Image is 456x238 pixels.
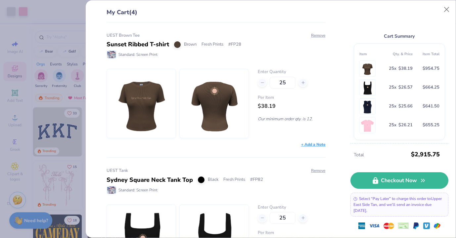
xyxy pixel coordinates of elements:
span: Fresh Prints [223,177,245,183]
div: UEST Brown Tee [107,32,326,39]
img: Paypal [413,222,419,229]
input: – – [270,212,296,224]
button: Remove [311,168,326,174]
img: GPay [434,222,440,229]
span: $26.21 [398,121,413,129]
span: Fresh Prints [202,41,223,48]
div: Select “Pay Later” to charge this order to Upper East Side Tan , and we’ll send an invoice due [D... [350,193,448,217]
img: Bella + Canvas 1019 [361,99,374,114]
img: Venmo [423,222,430,229]
img: visa [369,220,380,231]
th: Qty. & Price [386,49,413,59]
a: Checkout Now [350,172,448,189]
img: Fresh Prints FP28 [113,69,170,138]
div: Cart Summary [354,32,445,40]
span: $25.66 [398,102,413,110]
th: Item [359,49,386,59]
span: $655.25 [423,121,439,129]
span: Standard: Screen Print [118,52,158,58]
img: cheque [398,222,409,229]
button: Close [440,3,453,16]
span: Standard: Screen Print [118,187,158,193]
span: $2,915.75 [411,148,440,160]
img: express [358,222,365,229]
span: Total [354,151,409,159]
div: My Cart (4) [107,8,326,22]
img: Fresh Prints FP28 [186,69,243,138]
span: $26.57 [398,84,413,91]
span: $38.19 [258,102,276,110]
div: Sunset Ribbed T-shirt [107,40,169,49]
img: Los Angeles Apparel 43005 [361,117,374,133]
th: Item Total [413,49,439,59]
label: Enter Quantity [258,204,325,211]
span: $954.75 [423,65,439,72]
span: Per Item [258,230,325,236]
span: 25 x [389,121,396,129]
p: Our minimum order qty. is 12. [258,116,325,122]
span: $641.50 [423,102,439,110]
span: # FP82 [250,177,263,183]
img: Fresh Prints FP28 [361,61,374,76]
span: 25 x [389,102,396,110]
img: master-card [384,220,394,231]
span: 25 x [389,65,396,72]
img: Standard: Screen Print [107,186,116,194]
span: $664.25 [423,84,439,91]
span: 25 x [389,84,396,91]
span: Brown [184,41,197,48]
img: Fresh Prints FP82 [361,80,374,95]
button: Remove [311,32,326,38]
img: Standard: Screen Print [107,51,116,58]
div: + Add a Note [301,141,326,147]
span: $38.19 [398,65,413,72]
div: UEST Tank [107,168,326,174]
span: # FP28 [228,41,241,48]
label: Enter Quantity [258,69,325,75]
input: – – [270,77,296,89]
span: Black [208,177,218,183]
div: Sydney Square Neck Tank Top [107,176,193,184]
span: Per Item [258,95,325,101]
